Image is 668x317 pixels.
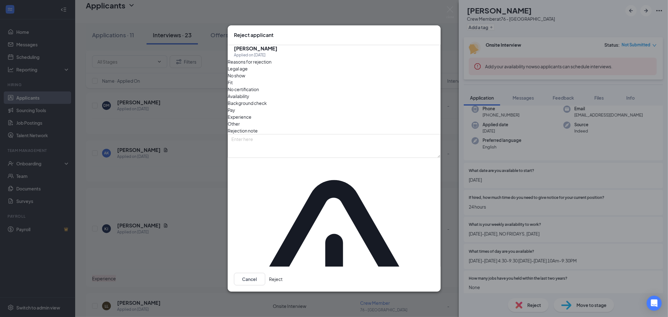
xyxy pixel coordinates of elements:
[228,128,258,133] span: Rejection note
[228,107,235,113] span: Pay
[228,72,245,79] span: No show
[228,65,248,72] span: Legal age
[234,52,277,58] div: Applied on [DATE]
[228,93,249,100] span: Availability
[228,79,233,86] span: Fit
[228,59,272,65] span: Reasons for rejection
[234,273,265,285] button: Cancel
[647,296,662,311] div: Open Intercom Messenger
[228,100,267,107] span: Background check
[228,120,240,127] span: Other
[234,45,277,52] h5: [PERSON_NAME]
[228,113,251,120] span: Experience
[234,32,273,39] h3: Reject applicant
[269,273,282,285] button: Reject
[228,86,259,93] span: No certification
